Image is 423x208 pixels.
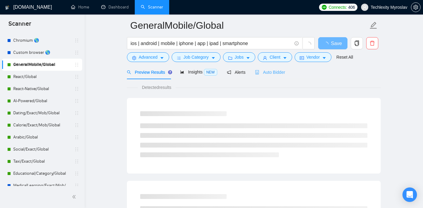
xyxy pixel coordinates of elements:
[74,123,79,128] span: holder
[127,70,131,74] span: search
[363,5,367,9] span: user
[329,4,347,11] span: Connects:
[13,34,71,47] a: Chromium 🌎
[336,54,353,60] a: Reset All
[370,21,377,29] span: edit
[306,42,311,47] span: loading
[235,54,244,60] span: Jobs
[74,183,79,188] span: holder
[138,84,176,91] span: Detected results
[13,131,71,143] a: Arabic/Global
[177,56,181,60] span: bars
[295,52,331,62] button: idcardVendorcaret-down
[127,52,169,62] button: settingAdvancedcaret-down
[411,5,421,10] a: setting
[283,56,287,60] span: caret-down
[228,56,232,60] span: folder
[324,42,331,47] span: loading
[402,187,417,202] div: Open Intercom Messenger
[139,54,157,60] span: Advanced
[180,70,184,74] span: area-chart
[322,56,326,60] span: caret-down
[13,83,71,95] a: React-Native/Global
[101,5,129,10] a: dashboardDashboard
[322,5,327,10] img: upwork-logo.png
[74,62,79,67] span: holder
[72,194,78,200] span: double-left
[74,50,79,55] span: holder
[306,54,320,60] span: Vendor
[263,56,267,60] span: user
[132,56,136,60] span: setting
[366,37,378,49] button: delete
[270,54,280,60] span: Client
[13,95,71,107] a: AI-Powered/Global
[183,54,208,60] span: Job Category
[127,70,170,75] span: Preview Results
[246,56,250,60] span: caret-down
[366,41,378,46] span: delete
[13,143,71,155] a: Social/Exact/Global
[13,119,71,131] a: Calorie/Exact/Mob/Global
[74,135,79,140] span: holder
[227,70,231,74] span: notification
[74,99,79,103] span: holder
[13,107,71,119] a: Dating/Exact/Mob/Global
[74,86,79,91] span: holder
[74,38,79,43] span: holder
[13,155,71,167] a: Taxi/Exact/Global
[74,171,79,176] span: holder
[74,74,79,79] span: holder
[227,70,246,75] span: Alerts
[4,19,36,32] span: Scanner
[74,111,79,115] span: holder
[255,70,285,75] span: Auto Bidder
[411,2,421,12] button: setting
[160,56,164,60] span: caret-down
[223,52,256,62] button: folderJobscaret-down
[211,56,215,60] span: caret-down
[130,18,368,33] input: Scanner name...
[5,3,9,12] img: logo
[131,40,292,47] input: Search Freelance Jobs...
[255,70,259,74] span: robot
[351,41,363,46] span: copy
[74,159,79,164] span: holder
[141,5,163,10] a: searchScanner
[167,70,173,75] div: Tooltip anchor
[13,47,71,59] a: Custom browser 🌎
[13,180,71,192] a: MedicalLearning/Exact/Mob/Global (Andrii)
[13,71,71,83] a: React/Global
[258,52,292,62] button: userClientcaret-down
[295,41,299,45] span: info-circle
[351,37,363,49] button: copy
[331,40,342,47] span: Save
[13,167,71,180] a: Educational/Category/Global
[180,70,217,74] span: Insights
[300,56,304,60] span: idcard
[204,69,217,76] span: NEW
[13,59,71,71] a: GeneralMobile/Global
[318,37,347,49] button: Save
[172,52,220,62] button: barsJob Categorycaret-down
[348,4,355,11] span: 406
[74,147,79,152] span: holder
[71,5,89,10] a: homeHome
